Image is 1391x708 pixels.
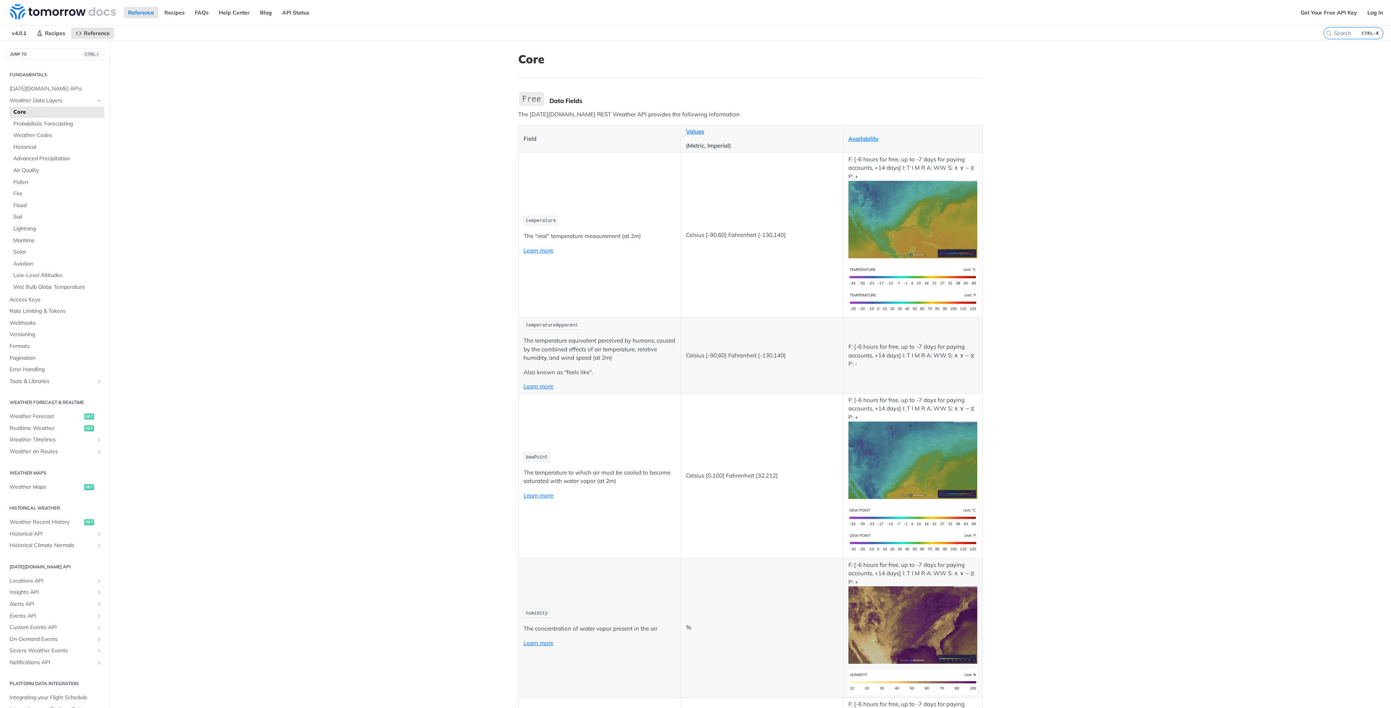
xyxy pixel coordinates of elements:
[84,519,94,525] span: get
[124,7,158,18] a: Reference
[13,248,102,256] span: Solar
[6,563,104,570] h2: [DATE][DOMAIN_NAME] API
[6,446,104,457] a: Weather on RoutesShow subpages for Weather on Routes
[278,7,313,18] a: API Status
[524,383,553,390] a: Learn more
[848,621,977,628] span: Expand image
[10,600,94,608] span: Alerts API
[10,354,102,362] span: Pagination
[518,52,983,66] h1: Core
[6,306,104,317] a: Rate Limiting & Tokens
[10,624,94,631] span: Custom Events API
[13,190,102,198] span: Fire
[524,232,676,241] p: The "real" temperature measurement (at 2m)
[10,589,94,596] span: Insights API
[96,648,102,654] button: Show subpages for Severe Weather Events
[84,484,94,490] span: get
[10,165,104,176] a: Air Quality
[6,71,104,78] h2: Fundamentals
[10,4,116,19] img: Tomorrow.io Weather API Docs
[10,612,94,620] span: Events API
[526,455,548,460] span: dewPoint
[10,448,94,455] span: Weather on Routes
[96,624,102,631] button: Show subpages for Custom Events API
[848,678,977,685] span: Expand image
[6,376,104,387] a: Tools & LibrariesShow subpages for Tools & Libraries
[96,660,102,666] button: Show subpages for Notifications API
[10,153,104,164] a: Advanced Precipitation
[6,364,104,375] a: Error Handling
[524,639,553,647] a: Learn more
[13,283,102,291] span: Wet Bulb Globe Temperature
[96,589,102,595] button: Show subpages for Insights API
[6,657,104,668] a: Notifications APIShow subpages for Notifications API
[848,135,879,142] a: Availability
[848,539,977,546] span: Expand image
[6,341,104,352] a: Formats
[6,329,104,340] a: Versioning
[13,213,102,221] span: Soil
[6,434,104,446] a: Weather TimelinesShow subpages for Weather Timelines
[10,282,104,293] a: Wet Bulb Globe Temperature
[256,7,276,18] a: Blog
[13,108,102,116] span: Core
[13,260,102,268] span: Aviation
[96,613,102,619] button: Show subpages for Events API
[13,179,102,186] span: Pollen
[686,142,838,150] p: (Metric, Imperial)
[10,659,94,666] span: Notifications API
[6,634,104,645] a: On-Demand EventsShow subpages for On-Demand Events
[10,518,82,526] span: Weather Recent History
[6,505,104,512] h2: Historical Weather
[6,399,104,406] h2: Weather Forecast & realtime
[848,561,977,664] p: F: [-6 hours for free, up to -7 days for paying accounts, +14 days] I: T I M R A: WW S: ∧ ∨ ~ ⧖ P: +
[1326,30,1332,36] svg: Search
[686,351,838,360] p: Celsius [-90,60] Fahrenheit [-130,140]
[524,492,553,499] a: Learn more
[10,413,82,420] span: Weather Forecast
[848,216,977,223] span: Expand image
[848,456,977,463] span: Expand image
[10,694,102,702] span: Integrating your Flight Schedule
[518,110,983,119] p: The [DATE][DOMAIN_NAME] REST Weather API provides the following information
[6,411,104,422] a: Weather Forecastget
[524,336,676,362] p: The temperature equivalent perceived by humans, caused by the combined effects of air temperature...
[10,331,102,338] span: Versioning
[10,223,104,235] a: Lightning
[10,200,104,211] a: Flood
[191,7,213,18] a: FAQs
[96,449,102,455] button: Show subpages for Weather on Routes
[848,343,977,368] p: F: [-6 hours for free, up to -7 days for paying accounts, +14 days] I: T I M R A: WW S: ∧ ∨ ~ ⧖ P: -
[686,471,838,480] p: Celsius [0,100] Fahrenheit [32,212]
[848,155,977,258] p: F: [-6 hours for free, up to -7 days for paying accounts, +14 days] I: T I M R A: WW S: ∧ ∨ ~ ⧖ P: +
[10,270,104,281] a: Low-Level Altitudes
[160,7,189,18] a: Recipes
[6,95,104,106] a: Weather Data LayersHide subpages for Weather Data Layers
[6,692,104,703] a: Integrating your Flight Schedule
[6,470,104,476] h2: Weather Maps
[13,167,102,174] span: Air Quality
[686,623,838,632] p: %
[215,7,254,18] a: Help Center
[6,645,104,657] a: Severe Weather EventsShow subpages for Severe Weather Events
[6,599,104,610] a: Alerts APIShow subpages for Alerts API
[10,97,94,105] span: Weather Data Layers
[13,132,102,139] span: Weather Codes
[10,142,104,153] a: Historical
[6,517,104,528] a: Weather Recent Historyget
[6,294,104,306] a: Access Keys
[45,30,65,37] span: Recipes
[1360,29,1381,37] kbd: CTRL-K
[6,540,104,551] a: Historical Climate NormalsShow subpages for Historical Climate Normals
[96,601,102,607] button: Show subpages for Alerts API
[10,307,102,315] span: Rate Limiting & Tokens
[6,352,104,364] a: Pagination
[10,319,102,327] span: Webhooks
[13,155,102,163] span: Advanced Precipitation
[6,587,104,598] a: Insights APIShow subpages for Insights API
[10,296,102,304] span: Access Keys
[524,624,676,633] p: The concentration of water vapor present in the air
[13,237,102,245] span: Maritime
[848,513,977,520] span: Expand image
[10,425,82,432] span: Realtime Weather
